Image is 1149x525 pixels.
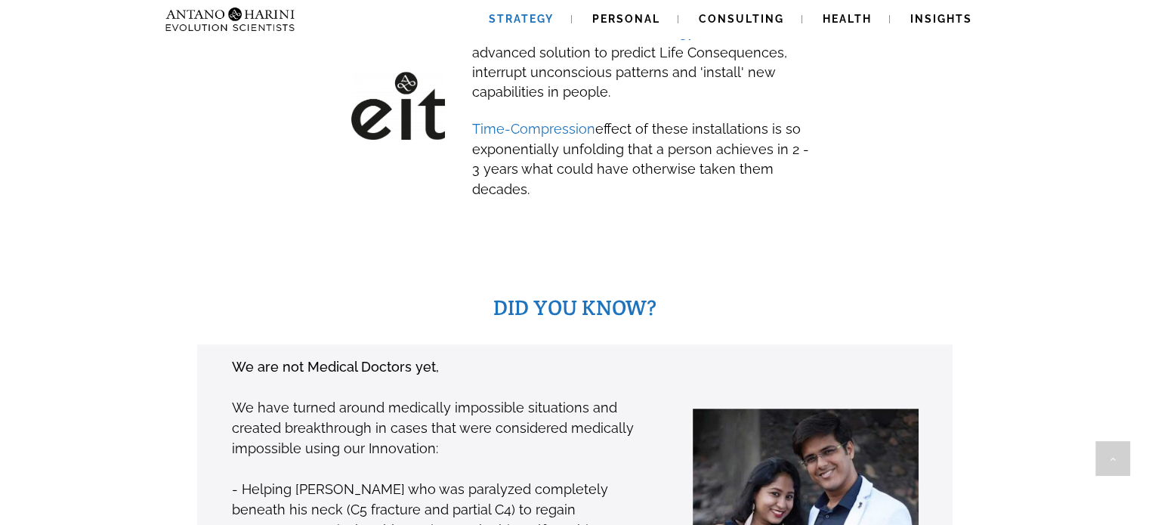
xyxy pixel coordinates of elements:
img: EIT-Black [351,72,445,141]
span: effect of these installations is so exponentially unfolding that a person achieves in 2 - 3 years... [472,121,809,196]
p: We have turned around medically impossible situations and created breakthrough in cases that were... [232,397,645,459]
span: Insights [910,13,972,25]
strong: We are not Medical Doctors yet, [232,359,439,375]
span: DID YOU KNOW? [493,294,656,321]
span: Consulting [699,13,784,25]
span: Personal [592,13,660,25]
span: Health [823,13,872,25]
span: Time-Compression [472,121,595,137]
span: Strategy [489,13,554,25]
